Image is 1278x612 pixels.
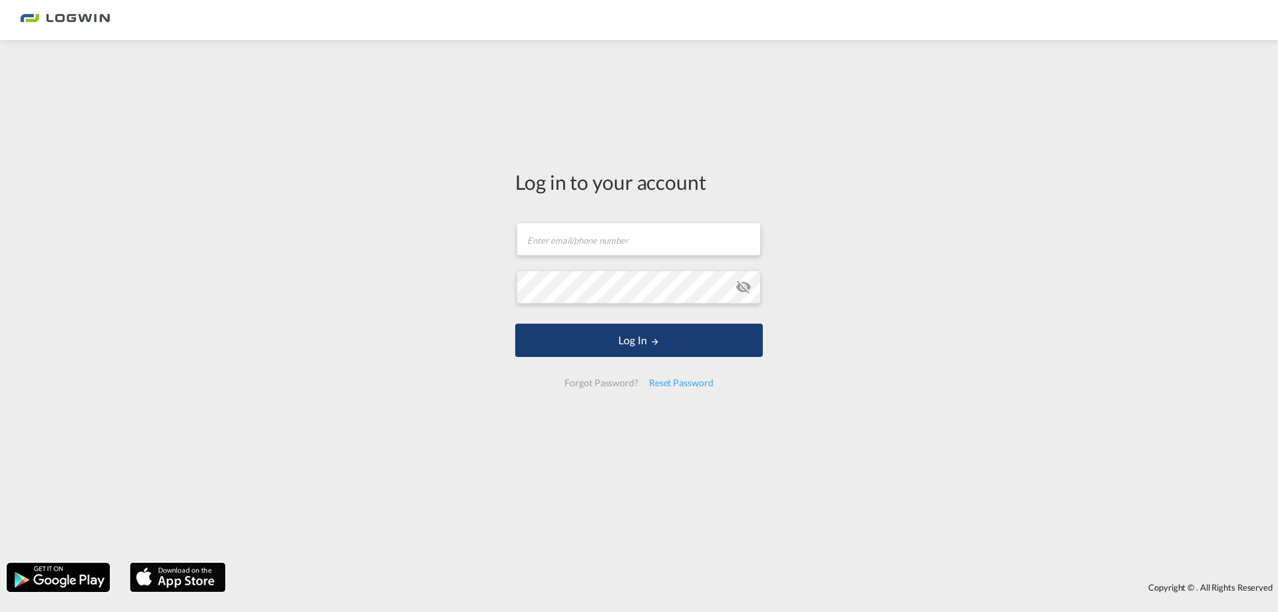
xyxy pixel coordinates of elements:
div: Reset Password [644,371,719,395]
input: Enter email/phone number [517,222,761,256]
div: Copyright © . All Rights Reserved [232,576,1278,599]
md-icon: icon-eye-off [736,279,751,295]
div: Log in to your account [515,168,763,196]
img: google.png [5,561,111,593]
img: 2761ae10d95411efa20a1f5e0282d2d7.png [20,5,110,35]
img: apple.png [128,561,227,593]
div: Forgot Password? [559,371,643,395]
button: LOGIN [515,324,763,357]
